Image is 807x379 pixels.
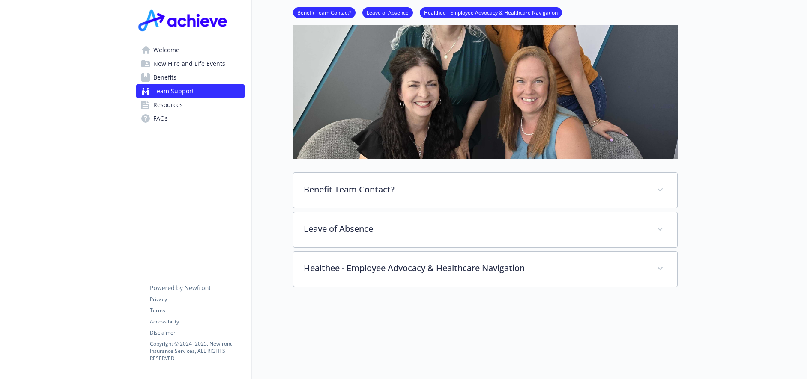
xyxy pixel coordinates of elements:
[304,183,646,196] p: Benefit Team Contact?
[153,84,194,98] span: Team Support
[293,173,677,208] div: Benefit Team Contact?
[362,8,413,16] a: Leave of Absence
[304,262,646,275] p: Healthee - Employee Advocacy & Healthcare Navigation
[153,112,168,125] span: FAQs
[293,252,677,287] div: Healthee - Employee Advocacy & Healthcare Navigation
[136,112,245,125] a: FAQs
[150,296,244,303] a: Privacy
[304,222,646,235] p: Leave of Absence
[150,340,244,362] p: Copyright © 2024 - 2025 , Newfront Insurance Services, ALL RIGHTS RESERVED
[153,57,225,71] span: New Hire and Life Events
[293,8,356,16] a: Benefit Team Contact?
[136,98,245,112] a: Resources
[150,318,244,326] a: Accessibility
[153,43,179,57] span: Welcome
[136,71,245,84] a: Benefits
[153,71,176,84] span: Benefits
[153,98,183,112] span: Resources
[150,329,244,337] a: Disclaimer
[136,84,245,98] a: Team Support
[136,57,245,71] a: New Hire and Life Events
[420,8,562,16] a: Healthee - Employee Advocacy & Healthcare Navigation
[136,43,245,57] a: Welcome
[150,307,244,314] a: Terms
[293,212,677,247] div: Leave of Absence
